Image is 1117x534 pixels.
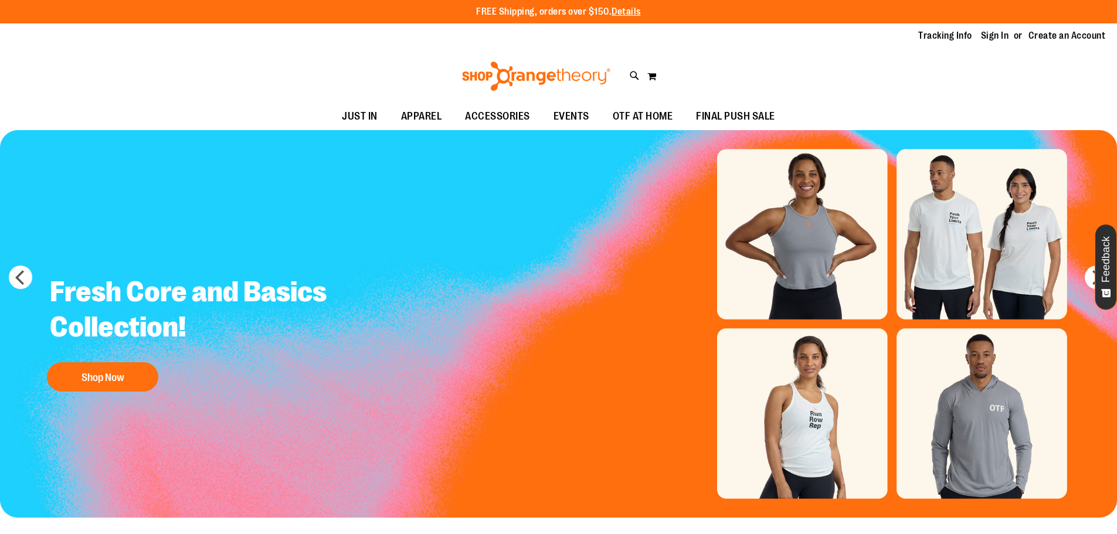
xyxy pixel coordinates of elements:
span: FINAL PUSH SALE [696,103,775,130]
h2: Fresh Core and Basics Collection! [41,266,354,356]
a: Create an Account [1028,29,1106,42]
a: EVENTS [542,103,601,130]
a: Fresh Core and Basics Collection! Shop Now [41,266,354,397]
span: APPAREL [401,103,442,130]
span: ACCESSORIES [465,103,530,130]
span: EVENTS [554,103,589,130]
a: Tracking Info [918,29,972,42]
img: Shop Orangetheory [460,62,612,91]
a: Details [612,6,641,17]
span: Feedback [1101,236,1112,283]
a: JUST IN [330,103,389,130]
a: Sign In [981,29,1009,42]
span: JUST IN [342,103,378,130]
a: APPAREL [389,103,454,130]
a: OTF AT HOME [601,103,685,130]
a: ACCESSORIES [453,103,542,130]
button: prev [9,266,32,289]
button: next [1085,266,1108,289]
span: OTF AT HOME [613,103,673,130]
p: FREE Shipping, orders over $150. [476,5,641,19]
button: Feedback - Show survey [1095,224,1117,310]
button: Shop Now [47,362,158,392]
a: FINAL PUSH SALE [684,103,787,130]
